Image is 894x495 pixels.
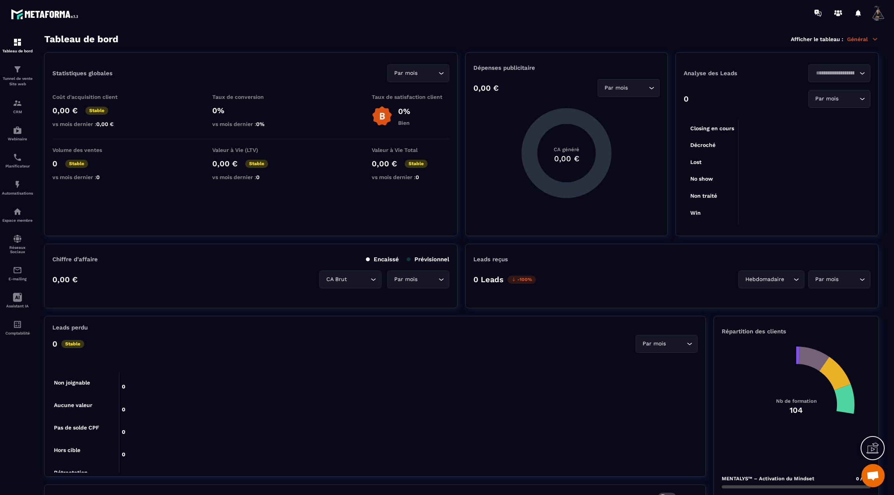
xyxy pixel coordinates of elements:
span: 0 [416,174,419,180]
p: vs mois dernier : [372,174,449,180]
tspan: Aucune valeur [54,402,92,408]
span: Par mois [603,84,629,92]
img: formation [13,65,22,74]
p: vs mois dernier : [52,121,130,127]
p: Automatisations [2,191,33,195]
div: Search for option [598,79,660,97]
p: E-mailing [2,277,33,281]
img: b-badge-o.b3b20ee6.svg [372,106,392,126]
tspan: Non traité [690,193,717,199]
div: Search for option [738,271,804,288]
p: 0,00 € [52,275,78,284]
input: Search for option [813,69,858,78]
p: 0% [212,106,290,115]
p: Planificateur [2,164,33,168]
span: 0 /104 [856,476,871,481]
p: Stable [61,340,84,348]
p: Prévisionnel [407,256,449,263]
p: 0 Leads [473,275,504,284]
div: Search for option [636,335,698,353]
a: accountantaccountantComptabilité [2,314,33,341]
p: Leads reçus [473,256,508,263]
tspan: Non joignable [54,379,90,386]
p: Valeur à Vie (LTV) [212,147,290,153]
p: Stable [405,160,428,168]
a: formationformationTunnel de vente Site web [2,59,33,93]
a: automationsautomationsEspace membre [2,201,33,228]
img: accountant [13,320,22,329]
input: Search for option [667,340,685,348]
span: CA Brut [324,275,348,284]
p: Statistiques globales [52,70,113,77]
div: Ouvrir le chat [861,464,885,487]
p: Stable [245,160,268,168]
img: formation [13,98,22,108]
tspan: Rétractation [54,469,88,476]
a: formationformationCRM [2,93,33,120]
span: 0 [256,174,260,180]
p: Taux de satisfaction client [372,94,449,100]
p: vs mois dernier : [212,121,290,127]
p: Leads perdu [52,324,88,331]
p: Tunnel de vente Site web [2,76,33,87]
input: Search for option [629,84,647,92]
p: Tableau de bord [2,49,33,53]
p: Espace membre [2,218,33,222]
img: automations [13,180,22,189]
p: 0,00 € [212,159,237,168]
input: Search for option [419,69,437,78]
a: schedulerschedulerPlanificateur [2,147,33,174]
span: 0,00 € [96,121,114,127]
p: Bien [398,120,410,126]
input: Search for option [348,275,369,284]
p: Taux de conversion [212,94,290,100]
p: 0,00 € [52,106,78,115]
div: Search for option [808,64,870,82]
tspan: Pas de solde CPF [54,424,99,431]
tspan: No show [690,176,713,182]
p: Général [847,36,878,43]
span: Par mois [392,275,419,284]
p: MENTALYS™ – Activation du Mindset [722,476,814,481]
p: 0,00 € [473,83,499,93]
input: Search for option [840,275,858,284]
div: Search for option [808,271,870,288]
img: logo [11,7,81,21]
p: 0% [398,107,410,116]
p: Dépenses publicitaire [473,64,660,71]
p: 0 [52,339,57,348]
p: Réseaux Sociaux [2,245,33,254]
p: Stable [85,107,108,115]
p: 0 [684,94,689,103]
span: Par mois [813,95,840,103]
p: 0 [52,159,57,168]
tspan: Closing en cours [690,125,734,132]
p: Analyse des Leads [684,70,777,77]
p: Webinaire [2,137,33,141]
input: Search for option [419,275,437,284]
input: Search for option [840,95,858,103]
p: Coût d'acquisition client [52,94,130,100]
p: vs mois dernier : [52,174,130,180]
div: Search for option [387,271,449,288]
p: Afficher le tableau : [791,36,843,42]
p: Comptabilité [2,331,33,335]
p: 0,00 € [372,159,397,168]
span: Par mois [392,69,419,78]
img: formation [13,38,22,47]
h3: Tableau de bord [44,34,118,45]
input: Search for option [786,275,792,284]
tspan: Hors cible [54,447,80,453]
p: Volume des ventes [52,147,130,153]
img: social-network [13,234,22,243]
p: Répartition des clients [722,328,871,335]
div: Search for option [808,90,870,108]
div: Search for option [319,271,381,288]
p: Stable [65,160,88,168]
a: Assistant IA [2,287,33,314]
span: 0% [256,121,265,127]
a: automationsautomationsWebinaire [2,120,33,147]
img: email [13,266,22,275]
div: Search for option [387,64,449,82]
p: Chiffre d’affaire [52,256,98,263]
